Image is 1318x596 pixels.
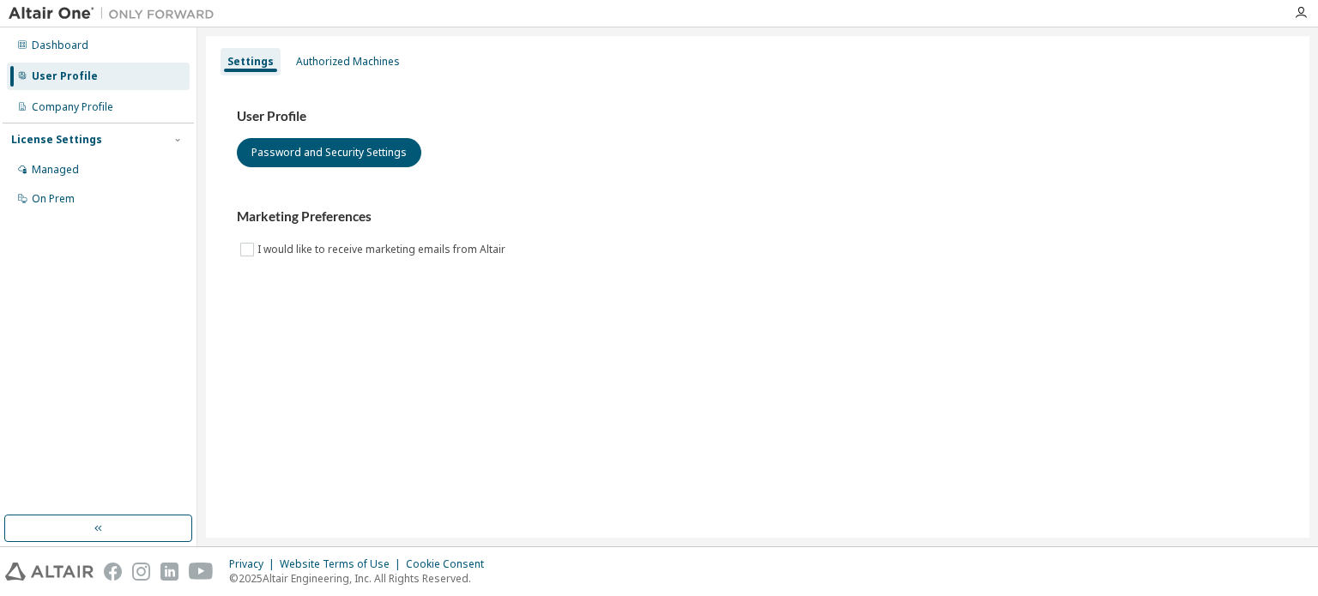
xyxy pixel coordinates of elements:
[237,208,1279,226] h3: Marketing Preferences
[280,557,406,571] div: Website Terms of Use
[32,163,79,177] div: Managed
[237,108,1279,125] h3: User Profile
[160,563,178,581] img: linkedin.svg
[104,563,122,581] img: facebook.svg
[227,55,274,69] div: Settings
[237,138,421,167] button: Password and Security Settings
[132,563,150,581] img: instagram.svg
[296,55,400,69] div: Authorized Machines
[5,563,94,581] img: altair_logo.svg
[189,563,214,581] img: youtube.svg
[32,69,98,83] div: User Profile
[9,5,223,22] img: Altair One
[406,557,494,571] div: Cookie Consent
[32,192,75,206] div: On Prem
[229,557,280,571] div: Privacy
[32,39,88,52] div: Dashboard
[229,571,494,586] p: © 2025 Altair Engineering, Inc. All Rights Reserved.
[257,239,509,260] label: I would like to receive marketing emails from Altair
[11,133,102,147] div: License Settings
[32,100,113,114] div: Company Profile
